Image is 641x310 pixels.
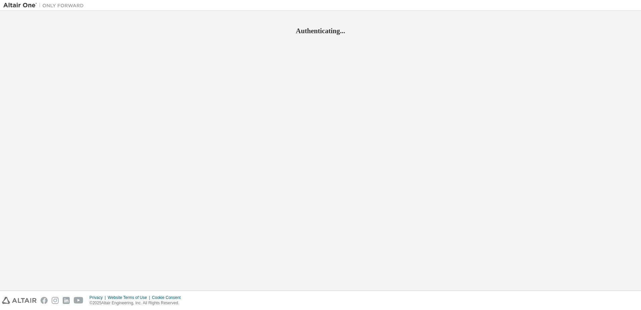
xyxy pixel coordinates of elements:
p: © 2025 Altair Engineering, Inc. All Rights Reserved. [90,300,185,306]
img: facebook.svg [41,297,48,304]
div: Privacy [90,295,108,300]
img: linkedin.svg [63,297,70,304]
img: altair_logo.svg [2,297,37,304]
img: Altair One [3,2,87,9]
div: Website Terms of Use [108,295,152,300]
img: youtube.svg [74,297,83,304]
img: instagram.svg [52,297,59,304]
div: Cookie Consent [152,295,184,300]
h2: Authenticating... [3,27,638,35]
